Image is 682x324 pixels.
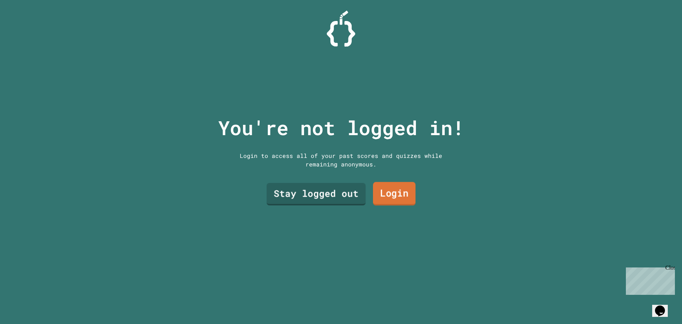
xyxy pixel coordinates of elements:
div: Login to access all of your past scores and quizzes while remaining anonymous. [234,152,448,169]
a: Login [373,182,416,206]
iframe: chat widget [652,296,675,317]
div: Chat with us now!Close [3,3,49,45]
a: Stay logged out [267,183,366,206]
p: You're not logged in! [218,113,464,143]
iframe: chat widget [623,265,675,295]
img: Logo.svg [327,11,355,47]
